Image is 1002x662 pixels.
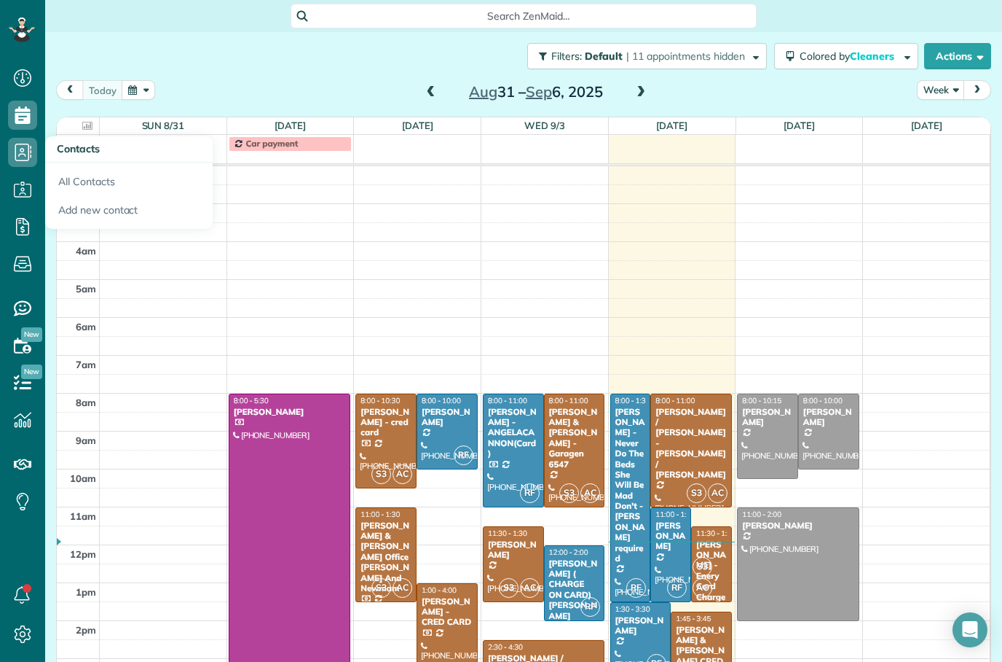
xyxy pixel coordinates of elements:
span: 11:30 - 1:30 [488,529,527,538]
div: Open Intercom Messenger [952,612,987,647]
span: S3 [371,578,391,598]
span: AC [520,578,540,598]
a: [DATE] [784,120,815,131]
span: 8:00 - 11:00 [655,396,695,405]
span: S3 [371,464,391,484]
span: 8:00 - 10:00 [422,396,461,405]
a: [DATE] [275,120,306,131]
div: [PERSON_NAME] ( CHARGE ON CARD) [PERSON_NAME] [548,558,601,621]
div: [PERSON_NAME] - Never Do The Beds She Will Be Mad Don't - [PERSON_NAME] required [615,407,647,564]
span: Sep [526,82,552,101]
span: 4am [76,245,96,257]
a: [DATE] [656,120,687,131]
span: S3 [693,557,712,577]
span: 8:00 - 10:15 [742,396,781,405]
span: 8:00 - 5:30 [234,396,269,405]
span: 9am [76,435,96,446]
button: prev [56,80,84,100]
span: Colored by [800,50,899,63]
span: S3 [559,483,579,503]
span: 11:00 - 1:30 [655,510,695,519]
div: [PERSON_NAME] - Enery Card Charge 9121 [695,540,727,613]
span: 11:00 - 1:30 [360,510,400,519]
span: 7am [76,359,96,370]
a: Add new contact [45,196,213,230]
span: AC [392,464,412,484]
div: [PERSON_NAME] & [PERSON_NAME] - Garagen 6547 [548,407,601,470]
div: [PERSON_NAME] [741,521,854,531]
span: 10am [70,472,96,484]
span: S3 [687,483,706,503]
span: 11:30 - 1:30 [696,529,735,538]
span: New [21,365,42,379]
span: 8:00 - 11:00 [549,396,588,405]
span: 1:45 - 3:45 [676,614,711,623]
div: [PERSON_NAME] [487,540,540,561]
button: Week [917,80,965,100]
span: 2pm [76,624,96,636]
span: 12:00 - 2:00 [549,548,588,557]
span: Cleaners [850,50,896,63]
span: AC [392,578,412,598]
button: Colored byCleaners [774,43,918,69]
div: [PERSON_NAME] [421,407,473,428]
span: 2:30 - 4:30 [488,642,523,652]
span: RF [626,578,646,598]
span: 8:00 - 1:30 [615,396,650,405]
div: [PERSON_NAME] [802,407,855,428]
span: 1pm [76,586,96,598]
a: Sun 8/31 [142,120,185,131]
span: 8:00 - 10:00 [803,396,843,405]
span: 8:00 - 10:30 [360,396,400,405]
span: RF [454,445,473,465]
span: AC [693,578,712,598]
span: 12pm [70,548,96,560]
button: today [82,80,123,100]
button: next [963,80,991,100]
span: 5am [76,283,96,295]
span: New [21,327,42,342]
button: Filters: Default | 11 appointments hidden [527,43,767,69]
a: Filters: Default | 11 appointments hidden [520,43,767,69]
span: Car payment [246,138,299,149]
div: [PERSON_NAME] - cred card [360,407,412,438]
span: S3 [499,578,518,598]
div: [PERSON_NAME] [655,521,687,552]
div: [PERSON_NAME] - ANGELACANNON(Card) [487,407,540,459]
span: RF [580,597,600,617]
span: 6am [76,321,96,332]
span: RF [520,483,540,503]
span: AC [708,483,727,503]
span: Aug [469,82,497,101]
div: [PERSON_NAME] [615,615,667,636]
span: 8:00 - 11:00 [488,396,527,405]
span: Default [585,50,623,63]
span: 11:00 - 2:00 [742,510,781,519]
span: 11am [70,510,96,522]
a: [DATE] [911,120,942,131]
div: [PERSON_NAME] [741,407,794,428]
span: Filters: [551,50,582,63]
div: [PERSON_NAME] [233,407,346,417]
span: RF [667,578,687,598]
a: [DATE] [402,120,433,131]
span: | 11 appointments hidden [626,50,745,63]
button: Actions [924,43,991,69]
span: 1:00 - 4:00 [422,585,457,595]
div: [PERSON_NAME] - CRED CARD [421,596,473,628]
span: 8am [76,397,96,408]
h2: 31 – 6, 2025 [445,84,627,100]
span: AC [580,483,600,503]
a: All Contacts [45,163,213,196]
a: Wed 9/3 [524,120,565,131]
div: [PERSON_NAME] / [PERSON_NAME] - [PERSON_NAME] / [PERSON_NAME] [655,407,727,480]
span: Contacts [57,142,100,155]
span: 1:30 - 3:30 [615,604,650,614]
div: [PERSON_NAME] & [PERSON_NAME] Office [PERSON_NAME] And Newmam [360,521,412,594]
